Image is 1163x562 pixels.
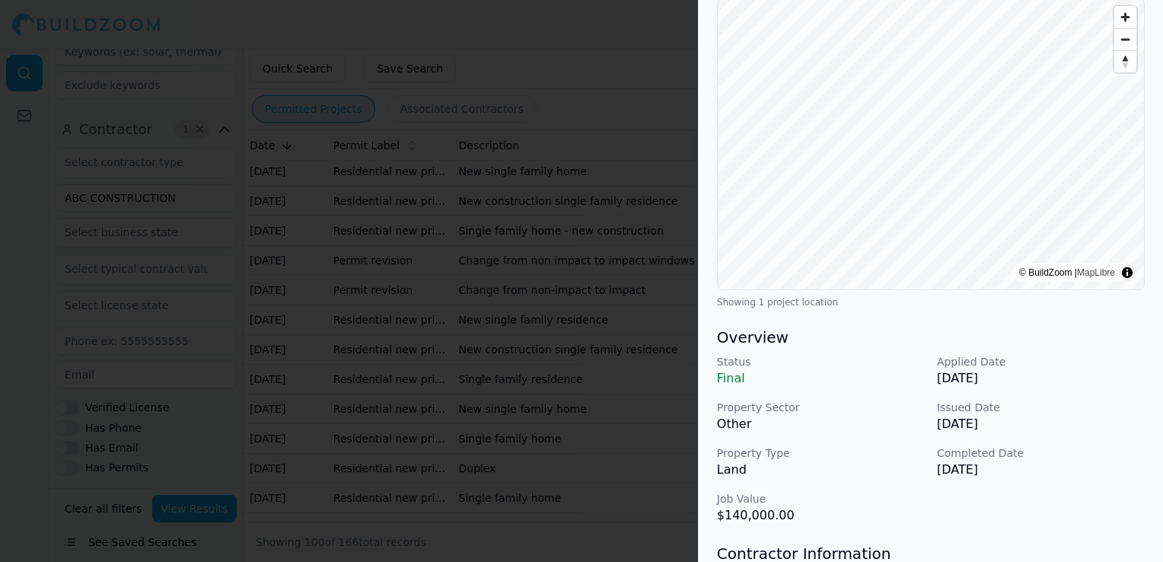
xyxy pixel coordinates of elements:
p: [DATE] [937,369,1145,388]
button: Zoom in [1114,6,1136,28]
a: MapLibre [1077,267,1115,278]
p: [DATE] [937,415,1145,433]
p: [DATE] [937,461,1145,479]
p: Final [717,369,925,388]
p: Completed Date [937,445,1145,461]
p: Job Value [717,491,925,506]
summary: Toggle attribution [1118,263,1136,282]
div: Showing 1 project location [717,296,1145,308]
h3: Overview [717,327,1145,348]
div: © BuildZoom | [1019,265,1115,280]
p: Land [717,461,925,479]
button: Reset bearing to north [1114,50,1136,72]
button: Zoom out [1114,28,1136,50]
p: Property Type [717,445,925,461]
p: $140,000.00 [717,506,925,525]
p: Other [717,415,925,433]
p: Applied Date [937,354,1145,369]
p: Status [717,354,925,369]
p: Issued Date [937,400,1145,415]
p: Property Sector [717,400,925,415]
